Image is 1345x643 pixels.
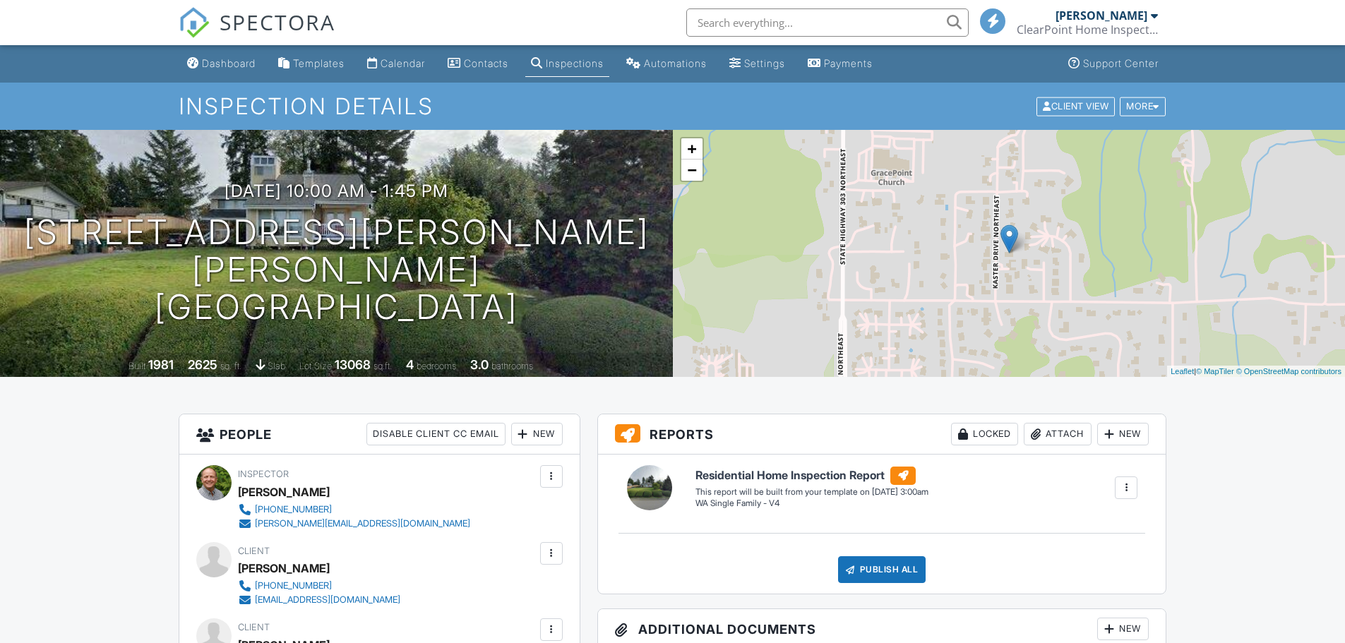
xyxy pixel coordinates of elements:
[470,357,489,372] div: 3.0
[621,51,712,77] a: Automations (Basic)
[681,160,703,181] a: Zoom out
[724,51,791,77] a: Settings
[179,19,335,49] a: SPECTORA
[202,57,256,69] div: Dashboard
[1024,423,1092,445] div: Attach
[361,51,431,77] a: Calendar
[695,486,928,498] div: This report will be built from your template on [DATE] 3:00am
[491,361,533,371] span: bathrooms
[238,469,289,479] span: Inspector
[1056,8,1147,23] div: [PERSON_NAME]
[128,361,145,371] span: Built
[238,579,400,593] a: [PHONE_NUMBER]
[1097,618,1149,640] div: New
[335,357,371,372] div: 13068
[23,214,650,325] h1: [STREET_ADDRESS][PERSON_NAME][PERSON_NAME] [GEOGRAPHIC_DATA]
[1017,23,1158,37] div: ClearPoint Home Inspections PLLC
[1036,97,1115,116] div: Client View
[1120,97,1166,116] div: More
[1083,57,1159,69] div: Support Center
[179,7,210,38] img: The Best Home Inspection Software - Spectora
[525,51,609,77] a: Inspections
[417,361,456,371] span: bedrooms
[686,8,969,37] input: Search everything...
[238,517,470,531] a: [PERSON_NAME][EMAIL_ADDRESS][DOMAIN_NAME]
[188,357,217,372] div: 2625
[255,518,470,529] div: [PERSON_NAME][EMAIL_ADDRESS][DOMAIN_NAME]
[744,57,785,69] div: Settings
[511,423,563,445] div: New
[220,7,335,37] span: SPECTORA
[442,51,514,77] a: Contacts
[179,414,580,455] h3: People
[951,423,1018,445] div: Locked
[179,94,1167,119] h1: Inspection Details
[255,594,400,606] div: [EMAIL_ADDRESS][DOMAIN_NAME]
[1063,51,1164,77] a: Support Center
[238,481,330,503] div: [PERSON_NAME]
[838,556,926,583] div: Publish All
[695,498,928,510] div: WA Single Family - V4
[546,57,604,69] div: Inspections
[1236,367,1341,375] a: © OpenStreetMap contributors
[225,181,448,200] h3: [DATE] 10:00 am - 1:45 pm
[238,593,400,607] a: [EMAIL_ADDRESS][DOMAIN_NAME]
[681,138,703,160] a: Zoom in
[255,580,332,591] div: [PHONE_NUMBER]
[299,361,332,371] span: Lot Size
[181,51,261,77] a: Dashboard
[1171,367,1194,375] a: Leaflet
[373,361,392,371] span: sq.ft.
[238,546,270,556] span: Client
[406,357,414,372] div: 4
[1196,367,1234,375] a: © MapTiler
[1035,100,1118,111] a: Client View
[273,51,350,77] a: Templates
[366,423,506,445] div: Disable Client CC Email
[802,51,878,77] a: Payments
[1167,366,1345,378] div: |
[238,503,470,517] a: [PHONE_NUMBER]
[381,57,425,69] div: Calendar
[238,622,270,632] span: Client
[148,357,174,372] div: 1981
[238,558,330,579] div: [PERSON_NAME]
[464,57,508,69] div: Contacts
[695,467,928,485] h6: Residential Home Inspection Report
[268,361,285,371] span: slab
[220,361,241,371] span: sq. ft.
[598,414,1166,455] h3: Reports
[255,504,332,515] div: [PHONE_NUMBER]
[293,57,345,69] div: Templates
[1097,423,1149,445] div: New
[824,57,873,69] div: Payments
[644,57,707,69] div: Automations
